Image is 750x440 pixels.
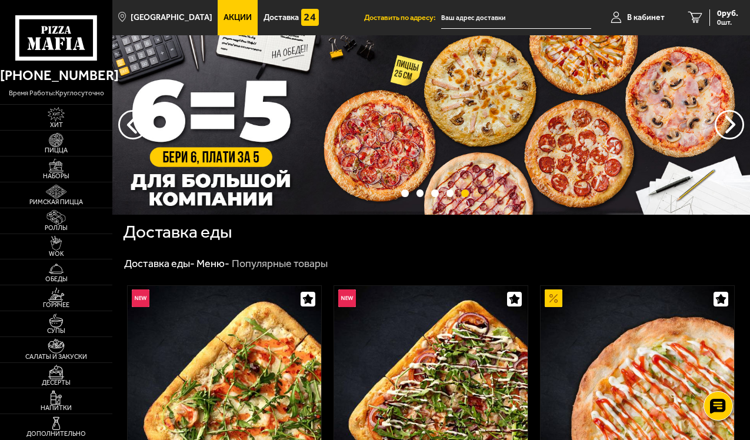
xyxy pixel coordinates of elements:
[627,14,665,22] span: В кабинет
[416,189,424,197] button: точки переключения
[338,289,356,307] img: Новинка
[118,110,148,139] button: следующий
[461,189,469,197] button: точки переключения
[131,14,212,22] span: [GEOGRAPHIC_DATA]
[196,257,229,270] a: Меню-
[715,110,744,139] button: предыдущий
[124,257,195,270] a: Доставка еды-
[431,189,439,197] button: точки переключения
[301,9,319,26] img: 15daf4d41897b9f0e9f617042186c801.svg
[364,14,441,22] span: Доставить по адресу:
[446,189,454,197] button: точки переключения
[123,224,232,241] h1: Доставка еды
[132,289,149,307] img: Новинка
[401,189,409,197] button: точки переключения
[717,19,738,26] span: 0 шт.
[264,14,299,22] span: Доставка
[441,7,591,29] input: Ваш адрес доставки
[224,14,252,22] span: Акции
[545,289,562,307] img: Акционный
[232,257,328,271] div: Популярные товары
[717,9,738,18] span: 0 руб.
